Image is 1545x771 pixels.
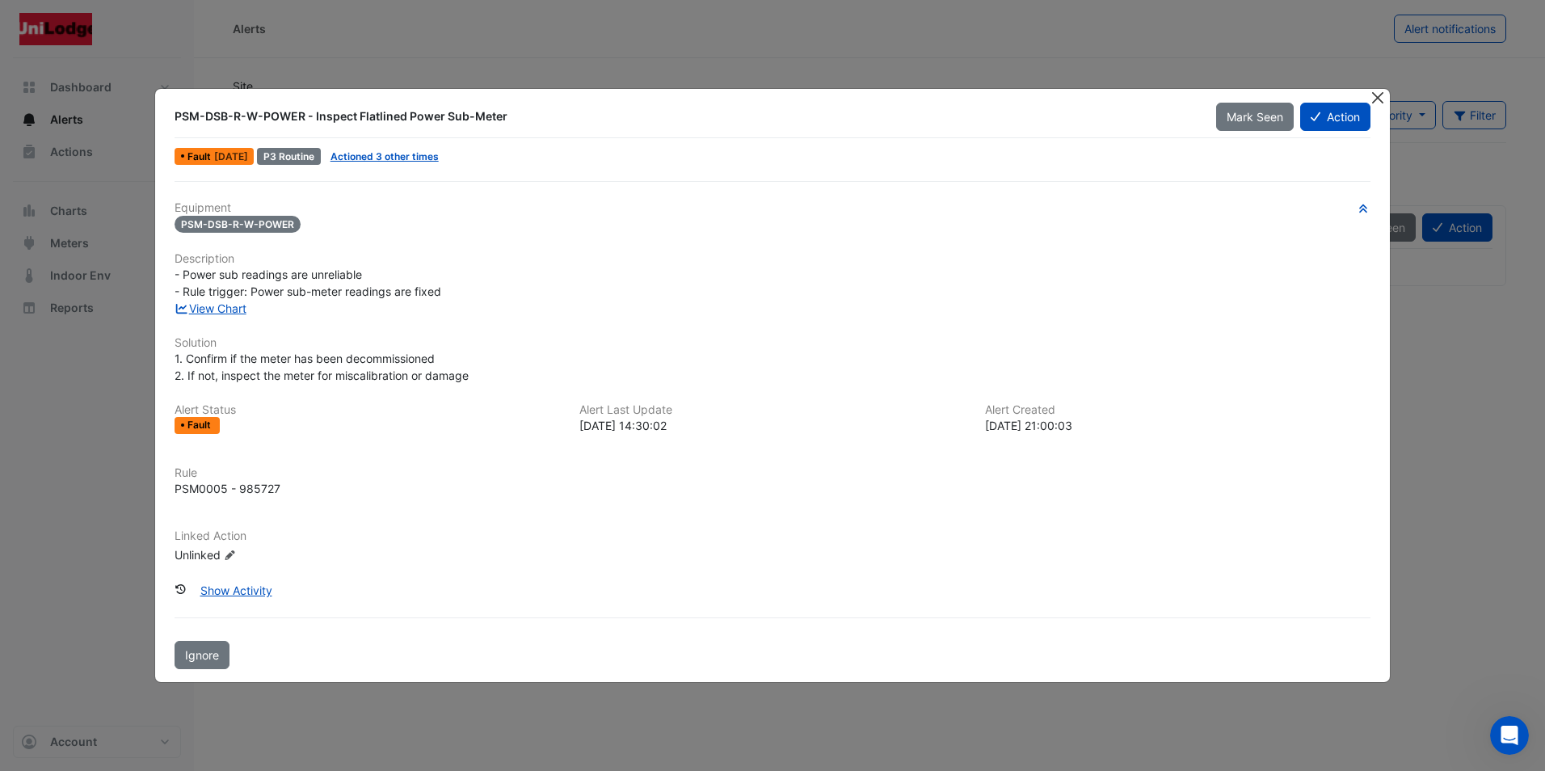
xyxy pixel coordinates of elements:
h6: Linked Action [175,529,1370,543]
span: Ignore [185,648,219,662]
span: Sun 14-Sep-2025 14:30 AEST [214,150,248,162]
h6: Alert Created [985,403,1370,417]
h6: Rule [175,466,1370,480]
button: Close [1370,89,1387,106]
div: PSM-DSB-R-W-POWER - Inspect Flatlined Power Sub-Meter [175,108,1196,124]
h6: Solution [175,336,1370,350]
div: Unlinked [175,546,368,562]
button: Action [1300,103,1370,131]
div: P3 Routine [257,148,321,165]
h6: Alert Last Update [579,403,965,417]
fa-icon: Edit Linked Action [224,549,236,561]
button: Ignore [175,641,229,669]
h6: Equipment [175,201,1370,215]
a: View Chart [175,301,246,315]
span: PSM-DSB-R-W-POWER [175,216,301,233]
span: Fault [187,420,214,430]
button: Show Activity [190,576,283,605]
a: Actioned 3 other times [330,150,439,162]
div: PSM0005 - 985727 [175,480,280,497]
span: - Power sub readings are unreliable - Rule trigger: Power sub-meter readings are fixed [175,268,441,298]
iframe: Intercom live chat [1490,716,1529,755]
span: Mark Seen [1227,110,1283,124]
div: [DATE] 14:30:02 [579,417,965,434]
button: Mark Seen [1216,103,1294,131]
h6: Description [175,252,1370,266]
div: [DATE] 21:00:03 [985,417,1370,434]
span: Fault [187,152,214,162]
h6: Alert Status [175,403,560,417]
span: 1. Confirm if the meter has been decommissioned 2. If not, inspect the meter for miscalibration o... [175,352,469,382]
